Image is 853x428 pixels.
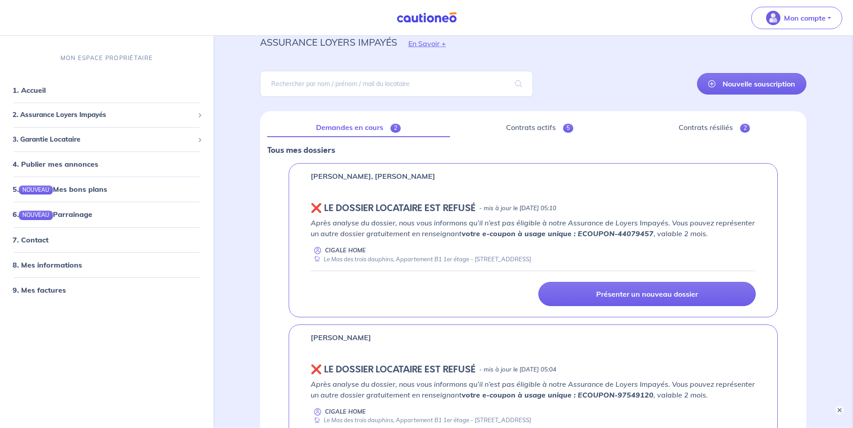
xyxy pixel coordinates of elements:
a: Présenter un nouveau dossier [538,282,756,306]
a: 6.NOUVEAUParrainage [13,210,92,219]
a: 9. Mes factures [13,285,66,294]
div: 8. Mes informations [4,255,210,273]
span: 2. Assurance Loyers Impayés [13,110,194,120]
p: Mon compte [784,13,826,23]
a: Demandes en cours2 [267,118,450,137]
button: En Savoir + [397,30,457,56]
img: illu_account_valid_menu.svg [766,11,780,25]
a: 5.NOUVEAUMes bons plans [13,185,107,194]
div: Le Mas des trois dauphins, Appartement B1 1er étage - [STREET_ADDRESS] [311,255,531,264]
a: Nouvelle souscription [697,73,806,95]
a: 1. Accueil [13,86,46,95]
h5: ❌️️ LE DOSSIER LOCATAIRE EST REFUSÉ [311,364,476,375]
button: × [835,406,844,415]
p: - mis à jour le [DATE] 05:10 [479,204,556,213]
div: 6.NOUVEAUParrainage [4,205,210,223]
a: 4. Publier mes annonces [13,160,98,169]
div: 5.NOUVEAUMes bons plans [4,180,210,198]
span: 2 [390,124,401,133]
p: [PERSON_NAME], [PERSON_NAME] [311,171,435,182]
strong: votre e-coupon à usage unique : ECOUPON-44079457 [462,229,654,238]
p: CIGALE HOME [325,246,366,255]
img: Cautioneo [393,12,460,23]
p: Après analyse du dossier, nous vous informons qu’il n’est pas éligible à notre Assurance de Loyer... [311,217,756,239]
div: state: REJECTED, Context: NEW,CHOOSE-CERTIFICATE,ALONE,LESSOR-DOCUMENTS [311,364,756,375]
button: illu_account_valid_menu.svgMon compte [751,7,842,29]
span: search [504,71,533,96]
span: 5 [563,124,573,133]
h5: ❌️️ LE DOSSIER LOCATAIRE EST REFUSÉ [311,203,476,214]
p: [PERSON_NAME] [311,332,371,343]
p: assurance loyers impayés [260,34,397,50]
p: MON ESPACE PROPRIÉTAIRE [61,54,153,62]
a: 8. Mes informations [13,260,82,269]
div: 2. Assurance Loyers Impayés [4,106,210,124]
p: Après analyse du dossier, nous vous informons qu’il n’est pas éligible à notre Assurance de Loyer... [311,379,756,400]
div: 9. Mes factures [4,281,210,298]
div: 7. Contact [4,230,210,248]
p: - mis à jour le [DATE] 05:04 [479,365,556,374]
div: 3. Garantie Locataire [4,130,210,148]
div: 1. Accueil [4,81,210,99]
div: 4. Publier mes annonces [4,155,210,173]
a: Contrats résiliés2 [629,118,799,137]
a: 7. Contact [13,235,48,244]
input: Rechercher par nom / prénom / mail du locataire [260,71,533,97]
span: 3. Garantie Locataire [13,134,194,144]
a: Contrats actifs5 [457,118,623,137]
span: 2 [740,124,750,133]
p: Tous mes dossiers [267,144,799,156]
p: Présenter un nouveau dossier [596,290,698,298]
div: state: REJECTED, Context: NEW,CHOOSE-CERTIFICATE,RELATIONSHIP,LESSOR-DOCUMENTS [311,203,756,214]
strong: votre e-coupon à usage unique : ECOUPON-97549120 [462,390,654,399]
